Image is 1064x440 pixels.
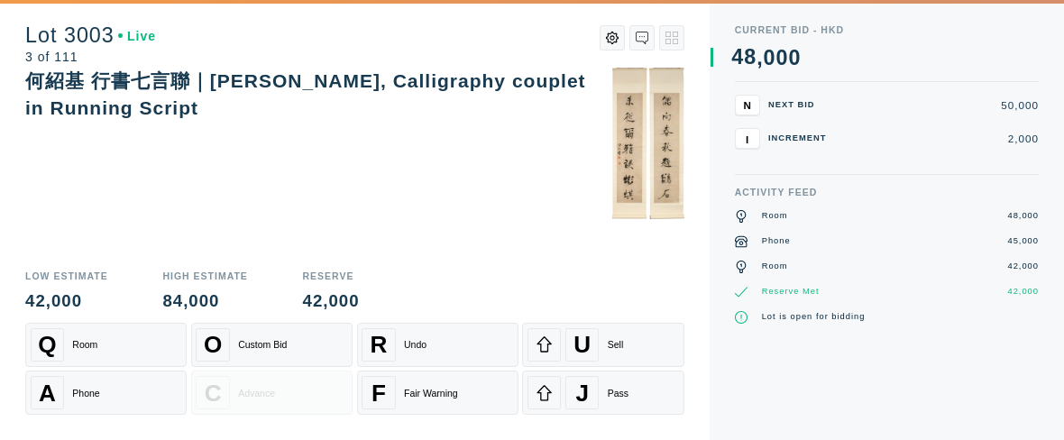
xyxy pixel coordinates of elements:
div: Next Bid [768,101,831,109]
div: 4 [731,47,744,68]
div: 42,000 [303,293,360,310]
button: USell [522,323,683,367]
span: Q [38,331,56,359]
span: U [573,331,591,359]
div: Live [118,30,156,42]
div: Increment [768,134,831,142]
button: I [735,128,760,149]
div: 0 [789,48,802,69]
button: N [735,95,760,115]
div: 何紹基 行書七言聯｜[PERSON_NAME], Calligraphy couplet in Running Script [25,70,586,118]
div: Phone [72,388,99,399]
div: 84,000 [162,293,247,310]
div: Room [762,210,788,223]
button: JPass [522,371,683,415]
div: Undo [404,339,427,350]
div: Current Bid - HKD [735,25,1039,35]
div: , [757,48,763,258]
div: 8 [744,47,757,68]
div: Room [72,339,97,350]
div: 42,000 [1007,286,1039,298]
button: OCustom Bid [191,323,353,367]
button: APhone [25,371,187,415]
div: Activity Feed [735,188,1039,197]
div: Low Estimate [25,271,108,281]
div: Fair Warning [404,388,458,399]
div: 5 [731,69,744,89]
span: O [204,331,222,359]
div: Lot is open for bidding [762,311,866,324]
div: 45,000 [1007,235,1039,248]
div: Room [762,261,788,273]
span: R [371,331,388,359]
button: QRoom [25,323,187,367]
div: Lot 3003 [25,25,156,46]
span: A [39,379,56,407]
div: Advance [238,388,275,399]
div: 50,000 [839,100,1039,111]
span: I [746,133,748,144]
span: C [205,379,222,407]
div: Phone [762,235,791,248]
span: J [576,379,590,407]
div: 3 of 111 [25,50,156,63]
button: CAdvance [191,371,353,415]
div: 2,000 [839,133,1039,144]
div: Reserve [303,271,360,281]
div: Pass [608,388,628,399]
button: RUndo [357,323,518,367]
button: FFair Warning [357,371,518,415]
span: F [371,379,386,407]
div: Sell [608,339,624,350]
div: 42,000 [25,293,108,310]
div: 48,000 [1007,210,1039,223]
div: 42,000 [1007,261,1039,273]
div: 0 [776,48,789,69]
div: 0 [764,48,776,69]
div: Reserve Met [762,286,820,298]
div: High Estimate [162,271,247,281]
span: N [743,99,750,111]
div: Custom Bid [238,339,287,350]
div: 9 [744,69,757,89]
